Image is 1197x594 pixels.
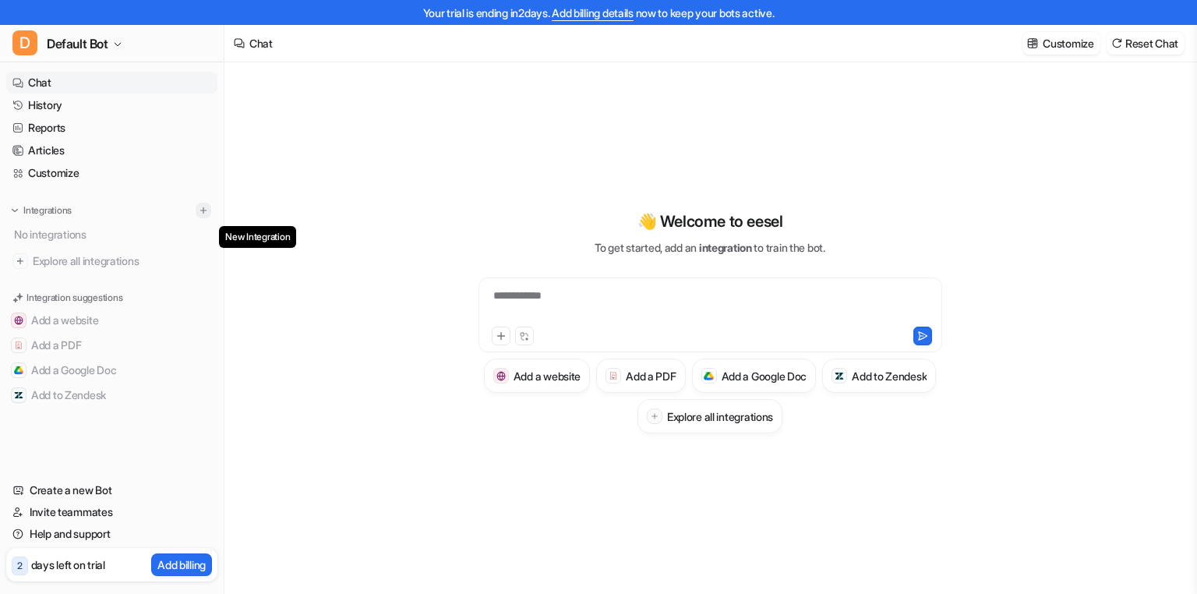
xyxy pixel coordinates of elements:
[667,408,773,425] h3: Explore all integrations
[595,239,824,256] p: To get started, add an to train the bot.
[12,30,37,55] span: D
[33,249,211,274] span: Explore all integrations
[637,210,783,233] p: 👋 Welcome to eesel
[6,162,217,184] a: Customize
[822,359,936,393] button: Add to ZendeskAdd to Zendesk
[14,391,23,400] img: Add to Zendesk
[6,72,217,94] a: Chat
[17,559,23,573] p: 2
[1107,32,1185,55] button: Reset Chat
[23,204,72,217] p: Integrations
[1111,37,1122,49] img: reset
[609,371,619,380] img: Add a PDF
[6,117,217,139] a: Reports
[552,6,634,19] a: Add billing details
[6,333,217,358] button: Add a PDFAdd a PDF
[596,359,685,393] button: Add a PDFAdd a PDF
[514,368,581,384] h3: Add a website
[6,203,76,218] button: Integrations
[6,358,217,383] button: Add a Google DocAdd a Google Doc
[852,368,927,384] h3: Add to Zendesk
[1043,35,1093,51] p: Customize
[14,366,23,375] img: Add a Google Doc
[6,94,217,116] a: History
[198,205,209,216] img: menu_add.svg
[722,368,807,384] h3: Add a Google Doc
[219,226,296,248] span: New Integration
[26,291,122,305] p: Integration suggestions
[6,383,217,408] button: Add to ZendeskAdd to Zendesk
[6,250,217,272] a: Explore all integrations
[637,399,782,433] button: Explore all integrations
[14,341,23,350] img: Add a PDF
[6,501,217,523] a: Invite teammates
[14,316,23,325] img: Add a website
[249,35,273,51] div: Chat
[626,368,676,384] h3: Add a PDF
[157,557,206,573] p: Add billing
[484,359,590,393] button: Add a websiteAdd a website
[1022,32,1100,55] button: Customize
[6,140,217,161] a: Articles
[9,221,217,247] div: No integrations
[151,553,212,576] button: Add billing
[1027,37,1038,49] img: customize
[6,479,217,501] a: Create a new Bot
[9,205,20,216] img: expand menu
[699,241,752,254] span: integration
[6,308,217,333] button: Add a websiteAdd a website
[47,33,108,55] span: Default Bot
[496,371,507,381] img: Add a website
[692,359,817,393] button: Add a Google DocAdd a Google Doc
[704,372,714,381] img: Add a Google Doc
[31,557,105,573] p: days left on trial
[6,523,217,545] a: Help and support
[12,253,28,269] img: explore all integrations
[835,371,845,381] img: Add to Zendesk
